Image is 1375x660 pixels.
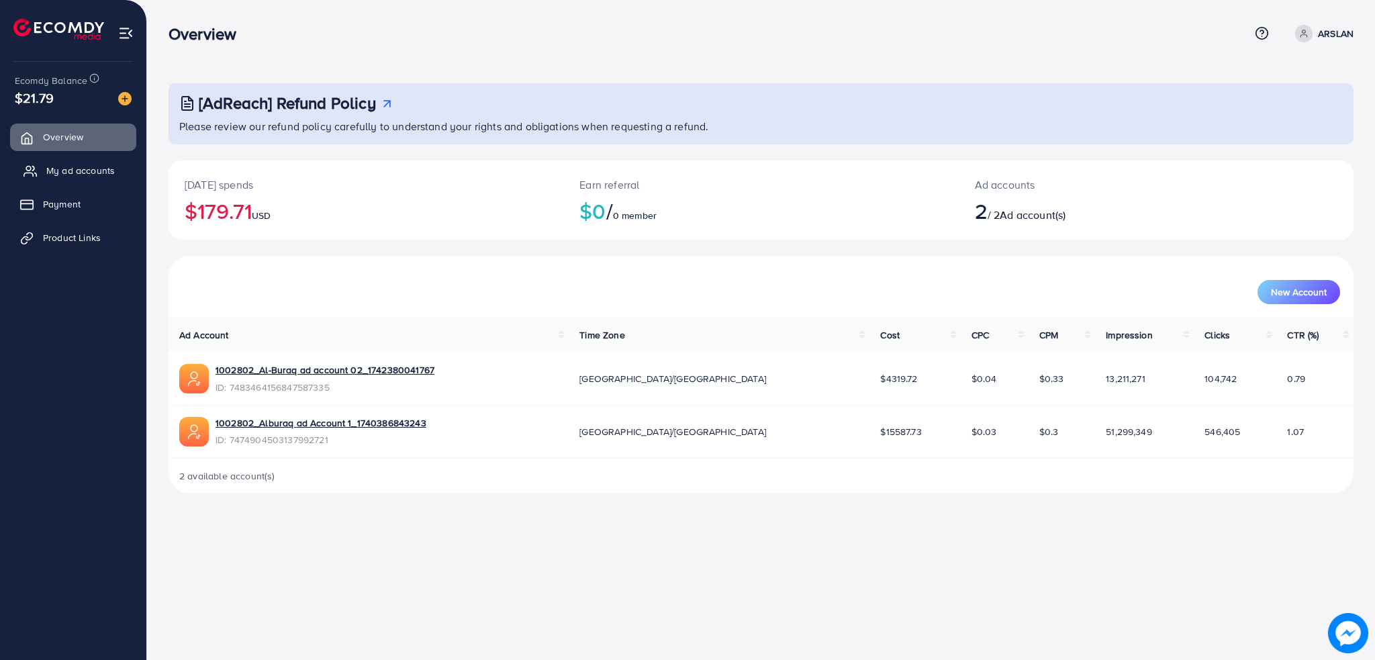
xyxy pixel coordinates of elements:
span: 0.79 [1287,372,1305,385]
span: $0.3 [1039,425,1059,438]
span: Time Zone [579,328,624,342]
p: Please review our refund policy carefully to understand your rights and obligations when requesti... [179,118,1345,134]
span: CPM [1039,328,1058,342]
span: 546,405 [1204,425,1240,438]
img: logo [13,19,104,40]
span: 0 member [613,209,657,222]
span: $21.79 [15,88,54,107]
span: 104,742 [1204,372,1237,385]
button: New Account [1258,280,1340,304]
span: CTR (%) [1287,328,1319,342]
p: [DATE] spends [185,177,547,193]
a: 1002802_Alburaq ad Account 1_1740386843243 [216,416,426,430]
p: ARSLAN [1318,26,1354,42]
span: $0.03 [971,425,997,438]
span: / [606,195,613,226]
span: $15587.73 [880,425,921,438]
span: Product Links [43,231,101,244]
a: ARSLAN [1290,25,1354,42]
a: Payment [10,191,136,218]
span: Cost [880,328,900,342]
span: ID: 7483464156847587335 [216,381,434,394]
span: CPC [971,328,989,342]
span: Payment [43,197,81,211]
span: New Account [1271,287,1327,297]
img: menu [118,26,134,41]
a: Product Links [10,224,136,251]
h2: $0 [579,198,942,224]
span: $0.33 [1039,372,1064,385]
p: Earn referral [579,177,942,193]
span: 1.07 [1287,425,1304,438]
img: ic-ads-acc.e4c84228.svg [179,417,209,446]
img: ic-ads-acc.e4c84228.svg [179,364,209,393]
span: Ad Account [179,328,229,342]
a: My ad accounts [10,157,136,184]
span: ID: 7474904503137992721 [216,433,426,446]
span: [GEOGRAPHIC_DATA]/[GEOGRAPHIC_DATA] [579,425,766,438]
h2: $179.71 [185,198,547,224]
span: 2 available account(s) [179,469,275,483]
span: USD [252,209,271,222]
h3: Overview [169,24,247,44]
span: Ecomdy Balance [15,74,87,87]
a: 1002802_Al-Buraq ad account 02_1742380041767 [216,363,434,377]
span: My ad accounts [46,164,115,177]
span: 13,211,271 [1106,372,1145,385]
span: [GEOGRAPHIC_DATA]/[GEOGRAPHIC_DATA] [579,372,766,385]
img: image [118,92,132,105]
span: Overview [43,130,83,144]
h3: [AdReach] Refund Policy [199,93,376,113]
span: 51,299,349 [1106,425,1152,438]
p: Ad accounts [975,177,1239,193]
span: $0.04 [971,372,997,385]
img: image [1332,617,1364,649]
a: Overview [10,124,136,150]
span: $4319.72 [880,372,917,385]
span: Impression [1106,328,1153,342]
span: Clicks [1204,328,1230,342]
span: 2 [975,195,988,226]
span: Ad account(s) [1000,207,1065,222]
h2: / 2 [975,198,1239,224]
